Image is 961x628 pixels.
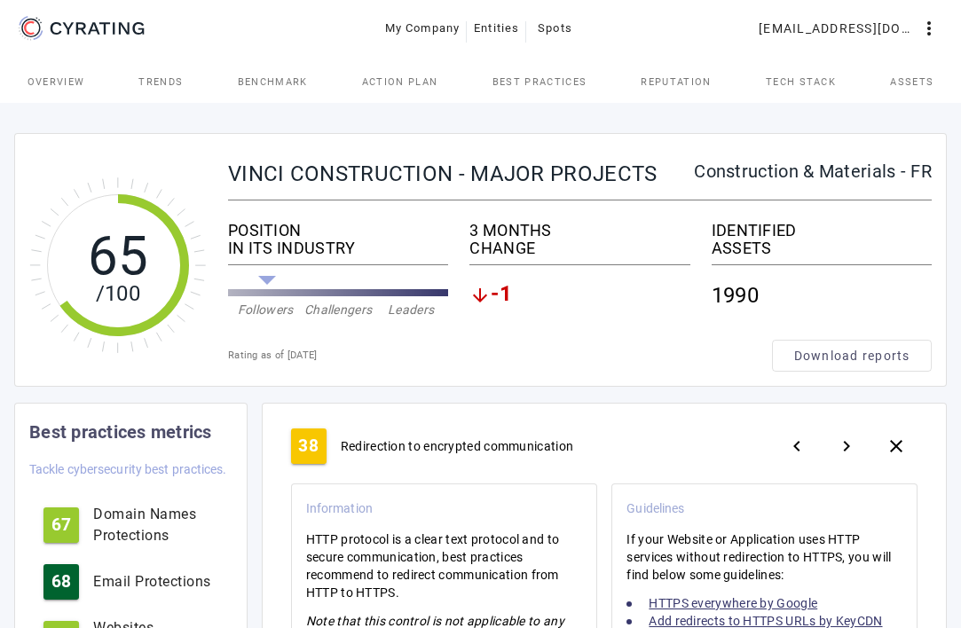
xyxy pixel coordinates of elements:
div: 1990 [712,272,932,318]
span: Spots [538,14,572,43]
p: HTTP protocol is a clear text protocol and to secure communication, best practices recommend to r... [306,530,583,601]
span: Overview [28,77,85,87]
mat-icon: Next [836,436,857,457]
span: Entities [474,14,519,43]
div: ASSETS [712,239,932,257]
iframe: Opens a widget where you can find more information [18,575,137,619]
span: My Company [385,14,461,43]
mat-card-subtitle: Guidelines [626,498,684,518]
span: Benchmark [238,77,308,87]
div: Email Protections [93,571,218,593]
button: My Company [378,12,468,44]
div: IN ITS INDUSTRY [228,239,448,257]
span: Reputation [641,77,711,87]
a: HTTPS everywhere by Google [649,596,817,610]
div: Challengers [302,301,374,318]
span: Redirection to encrypted communication [341,437,573,455]
button: 67Domain Names Protections [29,500,232,550]
span: Assets [890,77,933,87]
mat-card-subtitle: Tackle cybersecurity best practices. [29,459,227,479]
mat-icon: Previous [786,436,807,457]
mat-card-subtitle: Information [306,498,373,518]
div: CHANGE [469,239,689,257]
div: Domain Names Protections [93,504,218,546]
div: Construction & Materials - FR [694,162,932,180]
button: Entities [467,12,526,44]
button: Spots [526,12,583,44]
button: [EMAIL_ADDRESS][DOMAIN_NAME] [752,12,947,44]
span: Trends [138,77,183,87]
div: IDENTIFIED [712,222,932,239]
div: Leaders [374,301,447,318]
span: 38 [298,437,319,455]
tspan: 65 [88,224,149,287]
div: 3 MONTHS [469,222,689,239]
span: Best practices [492,77,587,87]
mat-icon: close [886,436,907,457]
span: Tech Stack [766,77,836,87]
button: close [875,425,918,467]
span: Download reports [794,347,910,365]
mat-icon: arrow_downward [469,285,491,306]
p: If your Website or Application uses HTTP services without redirection to HTTPS, you will find bel... [626,530,902,584]
div: Followers [229,301,302,318]
div: Rating as of [DATE] [228,347,772,365]
button: Previous [776,425,818,467]
div: POSITION [228,222,448,239]
mat-icon: more_vert [918,18,940,39]
button: Next [825,425,868,467]
tspan: /100 [96,281,140,306]
a: Add redirects to HTTPS URLs by KeyCDN [649,614,882,628]
span: [EMAIL_ADDRESS][DOMAIN_NAME] [759,14,918,43]
span: 67 [51,516,71,534]
span: 68 [51,573,71,591]
div: VINCI CONSTRUCTION - MAJOR PROJECTS [228,162,694,185]
g: CYRATING [51,22,145,35]
button: Download reports [772,340,932,372]
button: 68Email Protections [29,557,232,607]
span: -1 [491,285,512,306]
span: Action Plan [362,77,438,87]
mat-card-title: Best practices metrics [29,418,212,446]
